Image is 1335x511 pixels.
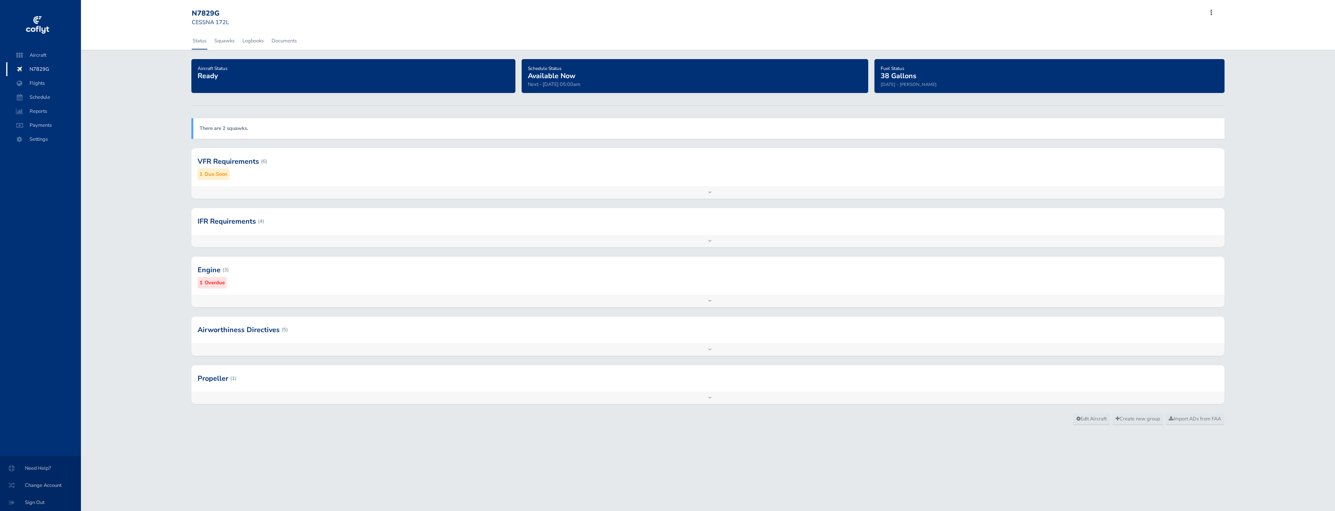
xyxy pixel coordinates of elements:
[14,76,73,90] span: Flights
[14,90,73,104] span: Schedule
[9,478,72,492] span: Change Account
[198,65,228,72] span: Aircraft Status
[9,461,72,475] span: Need Help?
[881,71,916,80] span: 38 Gallons
[1169,415,1221,422] span: Import ADs from FAA
[528,65,562,72] span: Schedule Status
[214,32,235,49] a: Squawks
[9,495,72,509] span: Sign Out
[242,32,265,49] a: Logbooks
[198,71,218,80] span: Ready
[1116,415,1160,422] span: Create new group
[205,279,225,287] small: Overdue
[528,63,575,81] a: Schedule StatusAvailable Now
[14,62,73,76] span: N7829G
[14,104,73,118] span: Reports
[14,132,73,146] span: Settings
[200,125,248,132] a: There are 2 squawks.
[271,32,298,49] a: Documents
[881,65,904,72] span: Fuel Status
[25,14,50,37] img: coflyt logo
[192,18,229,26] small: CESSNA 172L
[192,9,248,18] div: N7829G
[528,81,580,88] span: Next - [DATE] 05:00am
[1076,415,1107,422] span: Edit Aircraft
[1112,413,1163,425] a: Create new group
[14,118,73,132] span: Payments
[528,71,575,80] span: Available Now
[1073,413,1110,425] a: Edit Aircraft
[14,48,73,62] span: Aircraft
[205,170,228,178] small: Due Soon
[192,32,207,49] a: Status
[881,81,937,87] small: [DATE] - [PERSON_NAME]
[1165,413,1225,425] a: Import ADs from FAA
